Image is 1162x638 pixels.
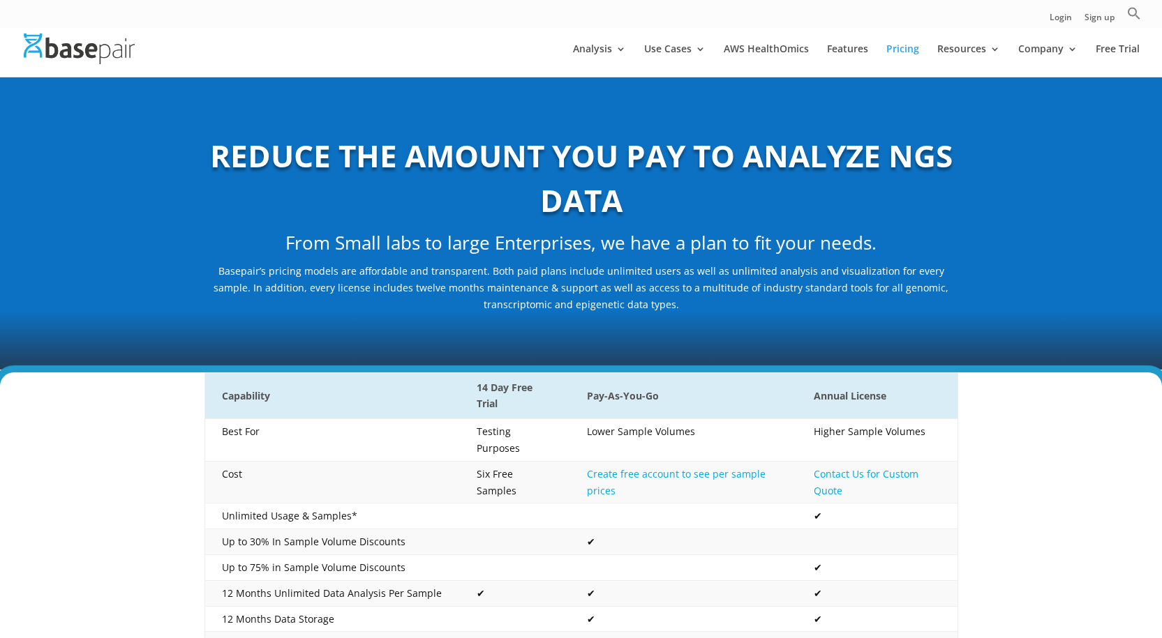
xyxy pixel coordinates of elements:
[937,44,1000,77] a: Resources
[570,580,797,606] td: ✔
[570,529,797,555] td: ✔
[460,372,570,419] th: 14 Day Free Trial
[24,33,135,63] img: Basepair
[1127,6,1141,28] a: Search Icon Link
[570,606,797,632] td: ✔
[797,580,958,606] td: ✔
[460,419,570,462] td: Testing Purposes
[204,230,958,264] h2: From Small labs to large Enterprises, we have a plan to fit your needs.
[1018,44,1078,77] a: Company
[797,419,958,462] td: Higher Sample Volumes
[204,419,460,462] td: Best For
[204,503,460,529] td: Unlimited Usage & Samples*
[204,372,460,419] th: Capability
[886,44,919,77] a: Pricing
[214,264,948,311] span: Basepair’s pricing models are affordable and transparent. Both paid plans include unlimited users...
[570,419,797,462] td: Lower Sample Volumes
[797,555,958,581] td: ✔
[797,606,958,632] td: ✔
[204,580,460,606] td: 12 Months Unlimited Data Analysis Per Sample
[460,580,570,606] td: ✔
[573,44,626,77] a: Analysis
[1085,13,1115,28] a: Sign up
[210,135,953,221] b: REDUCE THE AMOUNT YOU PAY TO ANALYZE NGS DATA
[204,529,460,555] td: Up to 30% In Sample Volume Discounts
[724,44,809,77] a: AWS HealthOmics
[644,44,706,77] a: Use Cases
[570,372,797,419] th: Pay-As-You-Go
[1127,6,1141,20] svg: Search
[814,467,918,497] a: Contact Us for Custom Quote
[460,461,570,503] td: Six Free Samples
[587,467,766,497] a: Create free account to see per sample prices
[797,503,958,529] td: ✔
[827,44,868,77] a: Features
[1050,13,1072,28] a: Login
[797,372,958,419] th: Annual License
[1096,44,1140,77] a: Free Trial
[204,555,460,581] td: Up to 75% in Sample Volume Discounts
[204,606,460,632] td: 12 Months Data Storage
[204,461,460,503] td: Cost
